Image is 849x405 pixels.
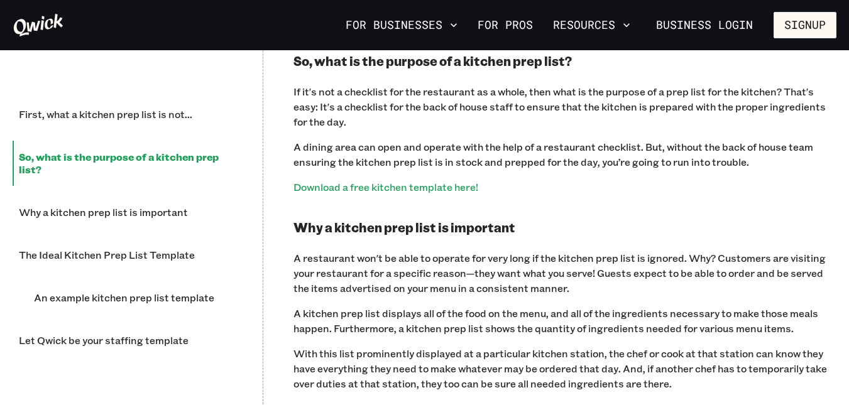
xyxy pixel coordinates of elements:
h2: Why a kitchen prep list is important [293,220,836,235]
h2: So, what is the purpose of a kitchen prep list? [293,53,836,69]
p: If it's not a checklist for the restaurant as a whole, then what is the purpose of a prep list fo... [293,84,836,129]
p: A dining area can open and operate with the help of a restaurant checklist. But, without the back... [293,139,836,170]
p: A kitchen prep list displays all of the food on the menu, and all of the ingredients necessary to... [293,306,836,336]
p: With this list prominently displayed at a particular kitchen station, the chef or cook at that st... [293,346,836,391]
li: So, what is the purpose of a kitchen prep list? [13,141,233,186]
a: Download a free kitchen template here! [293,180,478,193]
li: First, what a kitchen prep list is not... [13,98,233,131]
li: Let Qwick be your staffing template [13,324,233,357]
button: Signup [774,12,836,38]
p: A restaurant won't be able to operate for very long if the kitchen prep list is ignored. Why? Cus... [293,251,836,296]
li: An example kitchen prep list template [28,281,233,314]
a: For Pros [473,14,538,36]
li: The Ideal Kitchen Prep List Template [13,239,233,271]
button: Resources [548,14,635,36]
li: Why a kitchen prep list is important [13,196,233,229]
a: Business Login [645,12,764,38]
button: For Businesses [341,14,463,36]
